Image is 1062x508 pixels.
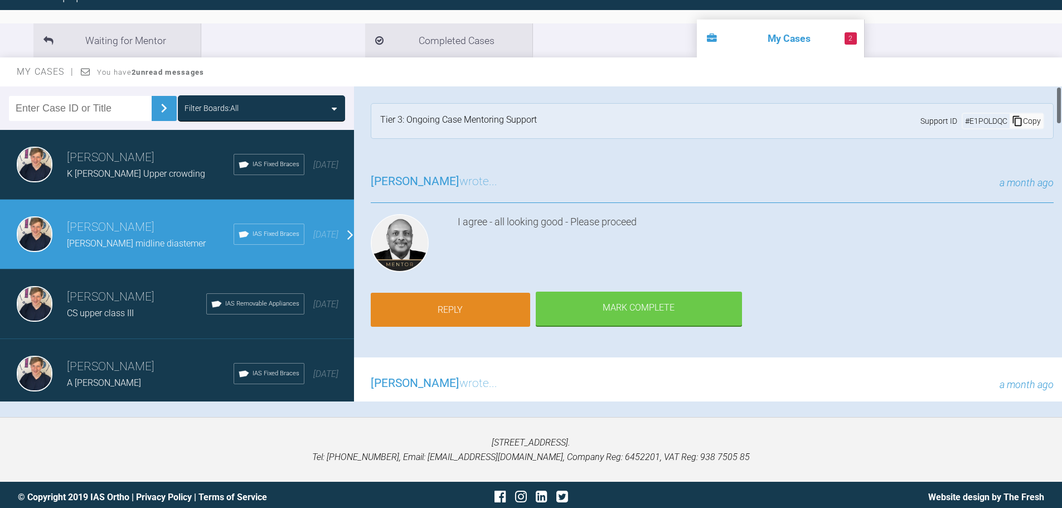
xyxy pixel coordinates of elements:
span: [PERSON_NAME] [371,175,459,188]
span: CS upper class III [67,308,134,318]
div: I agree - all looking good - Please proceed [458,214,1054,277]
h3: [PERSON_NAME] [67,357,234,376]
span: IAS Fixed Braces [253,159,299,170]
img: Jack Gardner [17,147,52,182]
div: Mark Complete [536,292,742,326]
span: You have [97,68,205,76]
h3: [PERSON_NAME] [67,148,234,167]
img: Jack Gardner [17,286,52,322]
span: [DATE] [313,299,338,309]
div: © Copyright 2019 IAS Ortho | | [18,490,360,505]
img: chevronRight.28bd32b0.svg [155,99,173,117]
div: Copy [1010,114,1043,128]
h3: wrote... [371,172,497,191]
span: [DATE] [313,229,338,240]
span: a month ago [1000,379,1054,390]
span: [PERSON_NAME] [371,376,459,390]
li: Completed Cases [365,23,532,57]
a: Website design by The Fresh [928,492,1044,502]
span: [PERSON_NAME] midline diastemer [67,238,206,249]
span: My Cases [17,66,74,77]
span: IAS Removable Appliances [225,299,299,309]
span: 2 [845,32,857,45]
li: My Cases [697,20,864,57]
a: Terms of Service [198,492,267,502]
span: Support ID [920,115,957,127]
div: # E1POLDQC [963,115,1010,127]
h3: wrote... [371,374,497,393]
a: Reply [371,293,530,327]
img: Jack Gardner [17,216,52,252]
div: Tier 3: Ongoing Case Mentoring Support [380,113,537,129]
span: IAS Fixed Braces [253,229,299,239]
input: Enter Case ID or Title [9,96,152,121]
p: [STREET_ADDRESS]. Tel: [PHONE_NUMBER], Email: [EMAIL_ADDRESS][DOMAIN_NAME], Company Reg: 6452201,... [18,436,1044,464]
span: A [PERSON_NAME] [67,378,141,388]
div: Filter Boards: All [185,102,239,114]
span: K [PERSON_NAME] Upper crowding [67,168,205,179]
strong: 2 unread messages [132,68,204,76]
h3: [PERSON_NAME] [67,218,234,237]
h3: [PERSON_NAME] [67,288,206,307]
span: IAS Fixed Braces [253,369,299,379]
img: Utpalendu Bose [371,214,429,272]
a: Privacy Policy [136,492,192,502]
li: Waiting for Mentor [33,23,201,57]
img: Jack Gardner [17,356,52,391]
span: [DATE] [313,369,338,379]
span: [DATE] [313,159,338,170]
span: a month ago [1000,177,1054,188]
